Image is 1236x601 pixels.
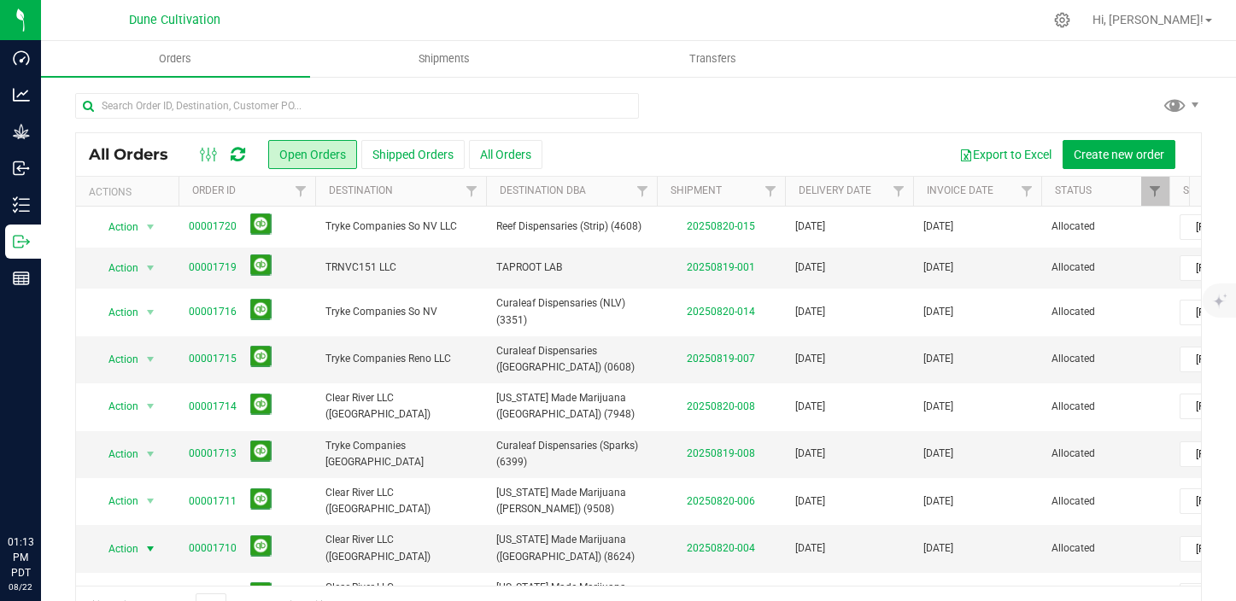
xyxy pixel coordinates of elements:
a: Status [1055,184,1092,196]
a: Invoice Date [927,184,993,196]
a: Filter [1013,177,1041,206]
span: Allocated [1051,219,1159,235]
button: All Orders [469,140,542,169]
span: Tryke Companies [GEOGRAPHIC_DATA] [325,438,476,470]
span: Allocated [1051,351,1159,367]
a: 20250820-014 [687,306,755,318]
a: Destination DBA [500,184,586,196]
a: Destination [329,184,393,196]
span: [US_STATE] Made Marijuana ([GEOGRAPHIC_DATA]) (8624) [496,532,647,564]
a: 00001720 [189,219,237,235]
span: select [140,256,161,280]
a: 20250819-001 [687,261,755,273]
span: Allocated [1051,304,1159,320]
a: 00001715 [189,351,237,367]
span: Transfers [666,51,759,67]
span: Action [93,394,139,418]
span: select [140,347,161,371]
span: Hi, [PERSON_NAME]! [1092,13,1204,26]
span: Clear River LLC ([GEOGRAPHIC_DATA]) [325,390,476,423]
p: 01:13 PM PDT [8,534,33,581]
span: Action [93,215,139,239]
a: 00001710 [189,540,237,557]
span: Curaleaf Dispensaries (Sparks) (6399) [496,438,647,470]
a: Filter [757,177,785,206]
a: 00001714 [189,399,237,415]
span: Create new order [1074,148,1164,161]
span: [DATE] [795,260,825,276]
a: Filter [1141,177,1169,206]
span: [DATE] [795,351,825,367]
span: [DATE] [923,540,953,557]
input: Search Order ID, Destination, Customer PO... [75,93,639,119]
span: Allocated [1051,260,1159,276]
a: Filter [458,177,486,206]
span: Action [93,300,139,324]
span: Action [93,442,139,466]
div: Actions [89,186,172,198]
span: [DATE] [795,399,825,415]
span: Clear River LLC ([GEOGRAPHIC_DATA]) [325,485,476,517]
span: Allocated [1051,540,1159,557]
span: Tryke Companies So NV [325,304,476,320]
inline-svg: Grow [13,123,30,140]
a: 00001719 [189,260,237,276]
a: 20250820-004 [687,542,755,554]
inline-svg: Dashboard [13,50,30,67]
a: 20250820-015 [687,220,755,232]
span: [DATE] [923,304,953,320]
span: Shipments [395,51,493,67]
span: [US_STATE] Made Marijuana ([PERSON_NAME]) (9508) [496,485,647,517]
a: Delivery Date [799,184,871,196]
span: select [140,489,161,513]
span: [DATE] [923,446,953,462]
span: Clear River LLC ([GEOGRAPHIC_DATA]) [325,532,476,564]
a: Shipments [310,41,579,77]
a: 20250820-008 [687,400,755,412]
span: Orders [136,51,214,67]
span: Allocated [1051,493,1159,510]
inline-svg: Analytics [13,86,30,103]
inline-svg: Inbound [13,160,30,177]
span: select [140,300,161,324]
span: select [140,394,161,418]
a: Shipment [671,184,722,196]
a: Filter [885,177,913,206]
span: select [140,442,161,466]
span: Curaleaf Dispensaries (NLV) (3351) [496,295,647,328]
span: [DATE] [795,446,825,462]
span: [DATE] [795,219,825,235]
inline-svg: Inventory [13,196,30,213]
a: 00001716 [189,304,237,320]
button: Create new order [1063,140,1175,169]
a: 00001713 [189,446,237,462]
span: select [140,215,161,239]
span: [DATE] [795,540,825,557]
span: Curaleaf Dispensaries ([GEOGRAPHIC_DATA]) (0608) [496,343,647,376]
p: 08/22 [8,581,33,593]
span: [DATE] [923,351,953,367]
span: Dune Cultivation [129,13,220,27]
a: Order ID [192,184,236,196]
button: Export to Excel [948,140,1063,169]
div: Manage settings [1051,12,1073,28]
inline-svg: Reports [13,270,30,287]
span: All Orders [89,145,185,164]
span: Tryke Companies Reno LLC [325,351,476,367]
a: Orders [41,41,310,77]
span: [DATE] [923,493,953,510]
a: Transfers [579,41,848,77]
span: Allocated [1051,399,1159,415]
a: Sales Rep [1183,184,1234,196]
a: 20250820-006 [687,495,755,507]
a: Filter [629,177,657,206]
span: Allocated [1051,446,1159,462]
a: 20250819-008 [687,447,755,459]
span: Reef Dispensaries (Strip) (4608) [496,219,647,235]
span: Action [93,347,139,371]
span: Action [93,537,139,561]
span: select [140,537,161,561]
iframe: Resource center [17,464,68,516]
span: TRNVC151 LLC [325,260,476,276]
inline-svg: Outbound [13,233,30,250]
